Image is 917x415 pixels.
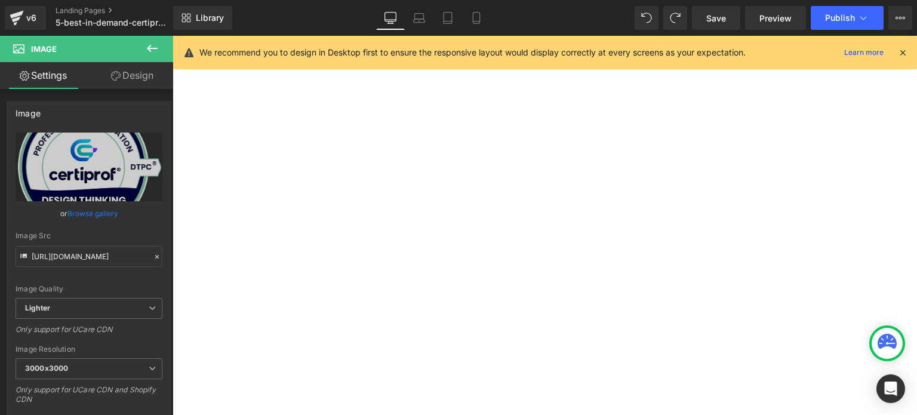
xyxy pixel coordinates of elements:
a: Learn more [839,45,888,60]
div: Image Resolution [16,345,162,353]
div: v6 [24,10,39,26]
div: or [16,207,162,220]
a: Mobile [462,6,491,30]
span: Save [706,12,726,24]
div: Image Src [16,232,162,240]
a: Design [89,62,176,89]
b: Lighter [25,303,50,312]
button: More [888,6,912,30]
a: Preview [745,6,806,30]
a: Desktop [376,6,405,30]
div: Only support for UCare CDN [16,325,162,342]
span: 5-best-in-demand-certiprof-certifications [56,18,170,27]
span: Preview [759,12,792,24]
a: Tablet [433,6,462,30]
a: Laptop [405,6,433,30]
div: Image [16,102,41,118]
button: Undo [635,6,658,30]
div: Only support for UCare CDN and Shopify CDN [16,385,162,412]
a: New Library [173,6,232,30]
b: 3000x3000 [25,364,68,373]
a: Landing Pages [56,6,193,16]
a: Browse gallery [67,203,118,224]
input: Link [16,246,162,267]
button: Redo [663,6,687,30]
span: Publish [825,13,855,23]
div: Image Quality [16,285,162,293]
div: Open Intercom Messenger [876,374,905,403]
a: v6 [5,6,46,30]
button: Publish [811,6,884,30]
span: Library [196,13,224,23]
p: We recommend you to design in Desktop first to ensure the responsive layout would display correct... [199,46,746,59]
span: Image [31,44,57,54]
